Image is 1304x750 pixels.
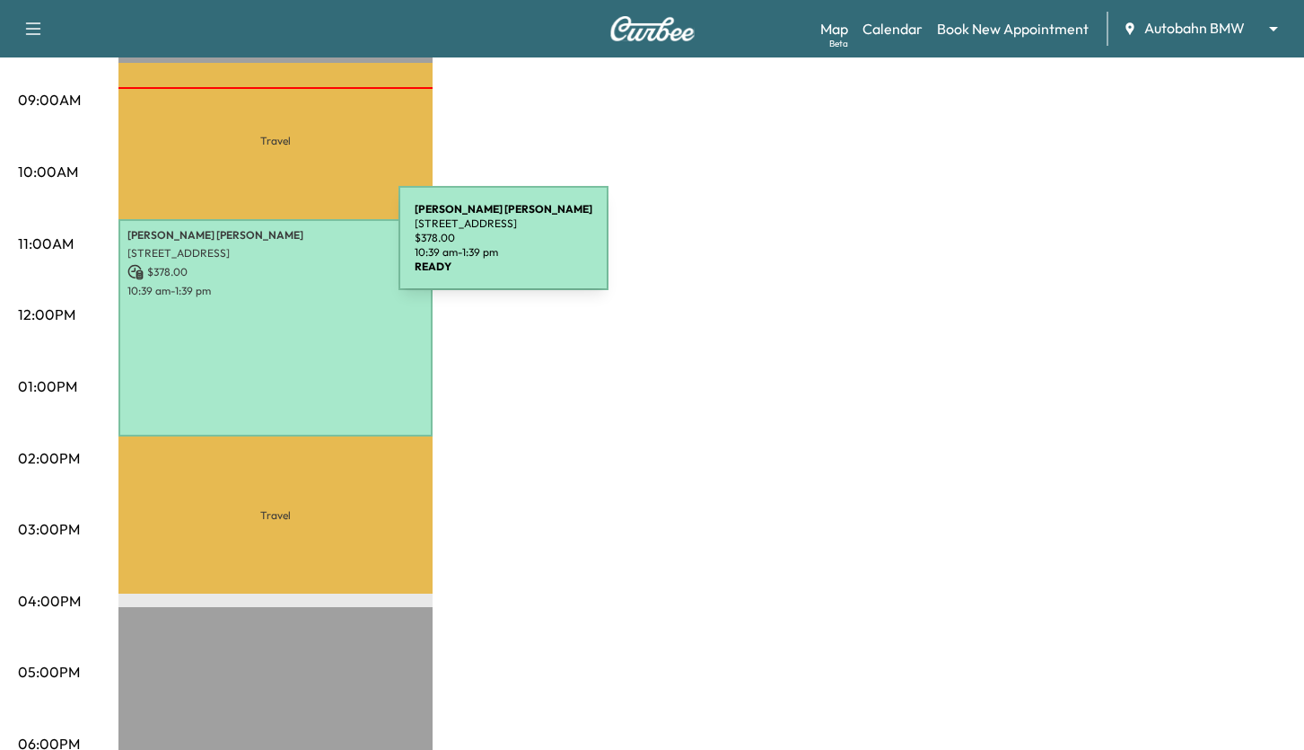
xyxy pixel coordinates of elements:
[18,89,81,110] p: 09:00AM
[118,63,433,219] p: Travel
[415,260,451,273] b: READY
[18,661,80,683] p: 05:00PM
[609,16,696,41] img: Curbee Logo
[820,18,848,40] a: MapBeta
[415,202,592,216] b: [PERSON_NAME] [PERSON_NAME]
[1144,18,1245,39] span: Autobahn BMW
[415,231,592,245] p: $ 378.00
[18,233,74,254] p: 11:00AM
[415,245,592,260] p: 10:39 am - 1:39 pm
[18,447,80,469] p: 02:00PM
[127,228,424,243] p: [PERSON_NAME] [PERSON_NAME]
[18,375,77,397] p: 01:00PM
[18,304,75,325] p: 12:00PM
[127,246,424,260] p: [STREET_ADDRESS]
[18,161,78,182] p: 10:00AM
[127,284,424,298] p: 10:39 am - 1:39 pm
[127,264,424,280] p: $ 378.00
[118,437,433,594] p: Travel
[18,590,81,612] p: 04:00PM
[862,18,923,40] a: Calendar
[829,37,848,50] div: Beta
[18,518,80,540] p: 03:00PM
[415,216,592,231] p: [STREET_ADDRESS]
[937,18,1089,40] a: Book New Appointment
